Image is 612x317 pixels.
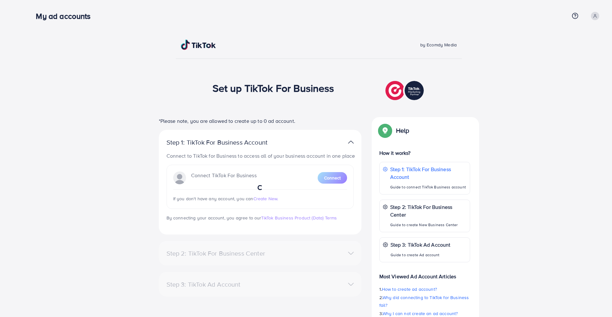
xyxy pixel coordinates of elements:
[36,12,96,21] h3: My ad accounts
[379,294,469,308] span: Why did connecting to TikTok for Business fail?
[379,267,470,280] p: Most Viewed Ad Account Articles
[348,138,354,147] img: TikTok partner
[396,127,409,134] p: Help
[391,241,451,249] p: Step 3: TikTok Ad Account
[379,149,470,157] p: How it works?
[159,117,361,125] p: *Please note, you are allowed to create up to 0 ad account.
[379,285,470,293] p: 1.
[379,294,470,309] p: 2.
[391,251,451,259] p: Guide to create Ad account
[382,286,437,292] span: How to create ad account?
[181,40,216,50] img: TikTok
[167,139,288,146] p: Step 1: TikTok For Business Account
[390,165,467,181] p: Step 1: TikTok For Business Account
[390,221,467,229] p: Guide to create New Business Center
[383,310,458,317] span: Why I can not create an ad account?
[385,79,425,102] img: TikTok partner
[390,183,467,191] p: Guide to connect TikTok Business account
[213,82,334,94] h1: Set up TikTok For Business
[420,42,457,48] span: by Ecomdy Media
[390,203,467,218] p: Step 2: TikTok For Business Center
[379,125,391,136] img: Popup guide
